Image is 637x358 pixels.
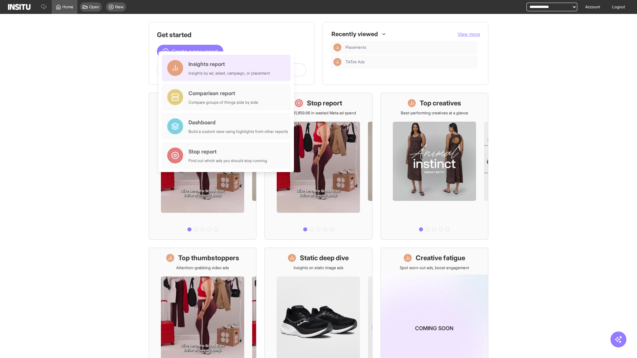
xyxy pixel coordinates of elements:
[188,118,288,126] div: Dashboard
[264,93,372,240] a: Stop reportSave £31,859.66 in wasted Meta ad spend
[188,71,270,76] div: Insights by ad, adset, campaign, or placement
[420,98,461,108] h1: Top creatives
[458,31,480,37] button: View more
[458,31,480,37] span: View more
[381,93,488,240] a: Top creativesBest-performing creatives at a glance
[8,4,31,10] img: Logo
[345,59,365,65] span: TikTok Ads
[333,43,341,51] div: Insights
[157,45,223,58] button: Create a new report
[281,110,356,116] p: Save £31,859.66 in wasted Meta ad spend
[188,129,288,134] div: Build a custom view using highlights from other reports
[188,60,270,68] div: Insights report
[401,110,468,116] p: Best-performing creatives at a glance
[345,45,366,50] span: Placements
[188,89,258,97] div: Comparison report
[188,158,267,163] div: Find out which ads you should stop running
[89,4,99,10] span: Open
[188,148,267,155] div: Stop report
[62,4,73,10] span: Home
[345,45,475,50] span: Placements
[178,253,239,263] h1: Top thumbstoppers
[157,30,306,39] h1: Get started
[294,265,343,270] p: Insights on static image ads
[188,100,258,105] div: Compare groups of things side by side
[176,265,229,270] p: Attention-grabbing video ads
[333,58,341,66] div: Insights
[115,4,123,10] span: New
[345,59,475,65] span: TikTok Ads
[307,98,342,108] h1: Stop report
[149,93,256,240] a: What's live nowSee all active ads instantly
[300,253,349,263] h1: Static deep dive
[172,47,218,55] span: Create a new report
